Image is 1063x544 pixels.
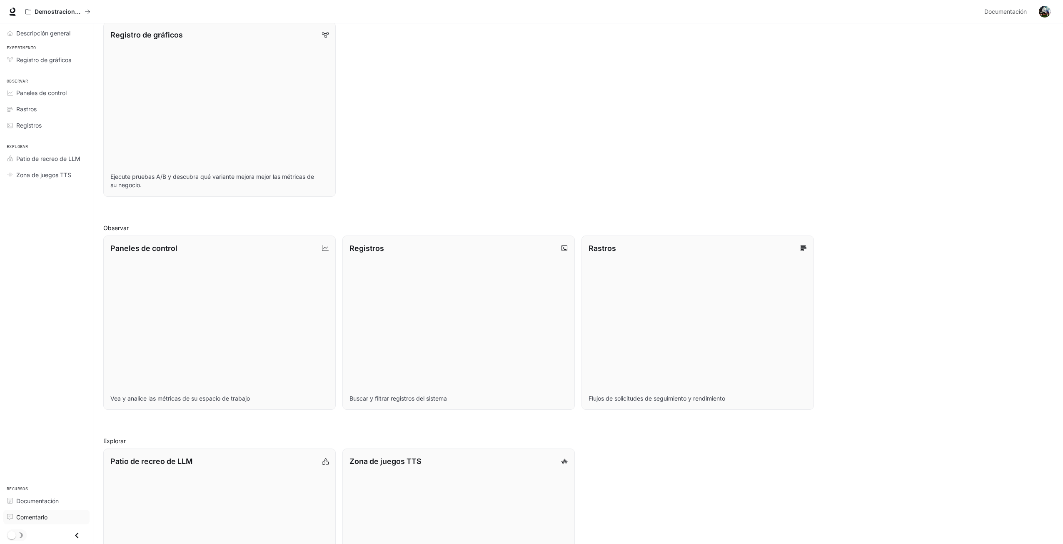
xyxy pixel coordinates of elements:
[349,395,447,402] font: Buscar y filtrar registros del sistema
[984,8,1027,15] font: Documentación
[16,122,42,129] font: Registros
[16,30,70,37] font: Descripción general
[3,53,90,67] a: Registro de gráficos
[342,236,575,410] a: RegistrosBuscar y filtrar registros del sistema
[16,105,37,113] font: Rastros
[16,155,80,162] font: Patio de recreo de LLM
[110,457,192,466] font: Patio de recreo de LLM
[67,527,86,544] button: Cerrar cajón
[103,236,336,410] a: Paneles de controlVea y analice las métricas de su espacio de trabajo
[35,8,135,15] font: Demostraciones de IA en el mundo
[16,56,71,63] font: Registro de gráficos
[7,530,16,539] span: Alternar modo oscuro
[981,3,1033,20] a: Documentación
[3,168,90,182] a: Zona de juegos TTS
[22,3,94,20] button: Todos los espacios de trabajo
[7,486,28,491] font: Recursos
[7,45,36,50] font: Experimento
[103,22,336,197] a: Registro de gráficosEjecute pruebas A/B y descubra qué variante mejora mejor las métricas de su n...
[1039,6,1051,18] img: Avatar de usuario
[581,236,814,410] a: RastrosFlujos de solicitudes de seguimiento y rendimiento
[589,395,725,402] font: Flujos de solicitudes de seguimiento y rendimiento
[3,85,90,100] a: Paneles de control
[3,151,90,166] a: Patio de recreo de LLM
[349,244,384,253] font: Registros
[589,244,616,253] font: Rastros
[3,118,90,133] a: Registros
[1036,3,1053,20] button: Avatar de usuario
[7,78,28,84] font: Observar
[3,102,90,116] a: Rastros
[16,514,47,521] font: Comentario
[110,244,177,253] font: Paneles de control
[3,494,90,508] a: Documentación
[16,171,71,178] font: Zona de juegos TTS
[7,144,28,149] font: Explorar
[16,497,59,504] font: Documentación
[3,510,90,524] a: Comentario
[110,173,314,188] font: Ejecute pruebas A/B y descubra qué variante mejora mejor las métricas de su negocio.
[103,224,129,231] font: Observar
[110,30,183,39] font: Registro de gráficos
[16,89,67,96] font: Paneles de control
[349,457,422,466] font: Zona de juegos TTS
[3,26,90,40] a: Descripción general
[103,437,126,444] font: Explorar
[110,395,250,402] font: Vea y analice las métricas de su espacio de trabajo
